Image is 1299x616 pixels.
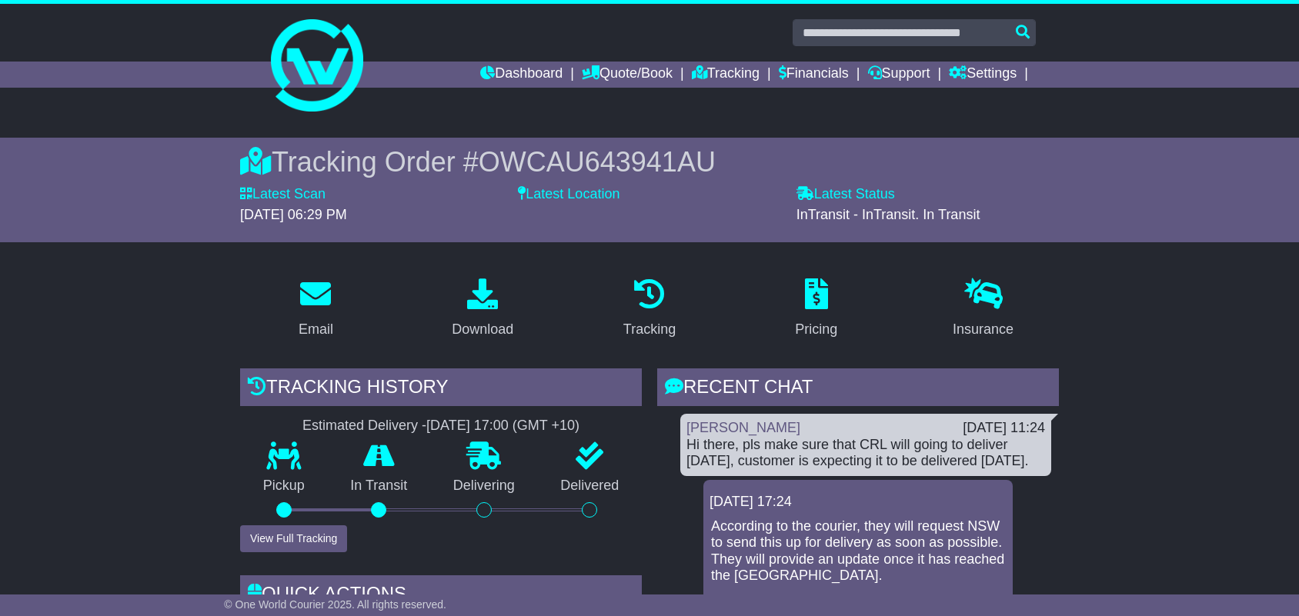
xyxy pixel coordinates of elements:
[711,518,1005,584] p: According to the courier, they will request NSW to send this up for delivery as soon as possible....
[224,598,446,611] span: © One World Courier 2025. All rights reserved.
[686,437,1045,470] div: Hi there, pls make sure that CRL will going to deliver [DATE], customer is expecting it to be del...
[289,273,343,345] a: Email
[943,273,1024,345] a: Insurance
[480,62,563,88] a: Dashboard
[518,186,619,203] label: Latest Location
[240,478,328,494] p: Pickup
[240,418,642,435] div: Estimated Delivery -
[240,207,347,222] span: [DATE] 06:29 PM
[452,319,513,340] div: Download
[796,186,895,203] label: Latest Status
[240,145,1059,178] div: Tracking Order #
[240,525,347,552] button: View Full Tracking
[582,62,673,88] a: Quote/Book
[949,62,1017,88] a: Settings
[240,186,326,203] label: Latest Scan
[692,62,760,88] a: Tracking
[710,494,1007,511] div: [DATE] 17:24
[613,273,686,345] a: Tracking
[868,62,930,88] a: Support
[686,420,800,435] a: [PERSON_NAME]
[953,319,1013,340] div: Insurance
[796,207,980,222] span: InTransit - InTransit. In Transit
[779,62,849,88] a: Financials
[963,420,1045,437] div: [DATE] 11:24
[328,478,431,494] p: In Transit
[442,273,523,345] a: Download
[538,478,643,494] p: Delivered
[795,319,837,340] div: Pricing
[657,368,1059,410] div: RECENT CHAT
[299,319,333,340] div: Email
[711,592,1005,609] p: -Grace
[426,418,579,435] div: [DATE] 17:00 (GMT +10)
[479,146,716,178] span: OWCAU643941AU
[785,273,847,345] a: Pricing
[240,368,642,410] div: Tracking history
[623,319,676,340] div: Tracking
[430,478,538,494] p: Delivering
